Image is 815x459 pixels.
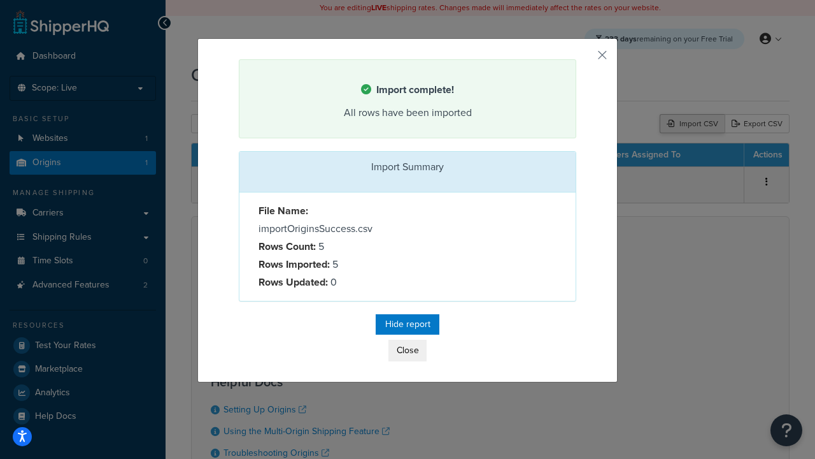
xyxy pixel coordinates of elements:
button: Hide report [376,314,439,335]
strong: Rows Imported: [259,257,330,272]
strong: Rows Count: [259,239,316,254]
div: importOriginsSuccess.csv 5 5 0 [249,202,407,291]
h4: Import complete! [255,82,560,98]
strong: File Name: [259,203,308,218]
button: Close [388,340,427,361]
div: All rows have been imported [255,104,560,122]
strong: Rows Updated: [259,275,328,289]
h3: Import Summary [249,161,566,173]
